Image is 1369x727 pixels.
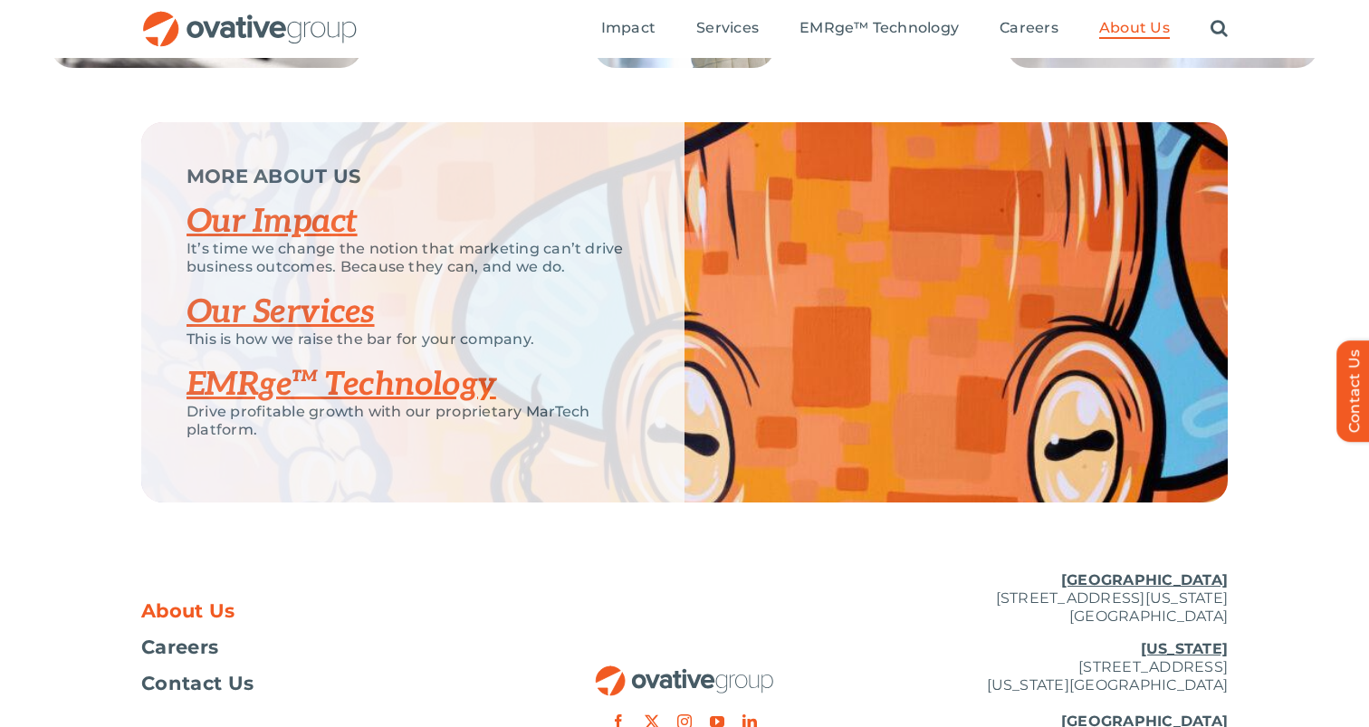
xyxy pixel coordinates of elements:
a: EMRge™ Technology [799,19,959,39]
span: About Us [141,602,235,620]
p: It’s time we change the notion that marketing can’t drive business outcomes. Because they can, an... [187,240,639,276]
u: [GEOGRAPHIC_DATA] [1061,571,1228,588]
a: Search [1211,19,1228,39]
a: About Us [1099,19,1170,39]
p: Drive profitable growth with our proprietary MarTech platform. [187,403,639,439]
span: Careers [141,638,218,656]
p: This is how we raise the bar for your company. [187,330,639,349]
p: [STREET_ADDRESS][US_STATE] [GEOGRAPHIC_DATA] [866,571,1228,626]
a: Careers [1000,19,1058,39]
u: [US_STATE] [1141,640,1228,657]
a: Impact [601,19,656,39]
span: Contact Us [141,674,254,693]
a: Our Impact [187,202,358,242]
a: Our Services [187,292,375,332]
a: About Us [141,602,503,620]
span: Careers [1000,19,1058,37]
a: Services [696,19,759,39]
a: OG_Full_horizontal_RGB [141,9,359,26]
span: About Us [1099,19,1170,37]
p: MORE ABOUT US [187,167,639,186]
span: EMRge™ Technology [799,19,959,37]
span: Impact [601,19,656,37]
nav: Footer Menu [141,602,503,693]
a: Careers [141,638,503,656]
span: Services [696,19,759,37]
a: Contact Us [141,674,503,693]
a: OG_Full_horizontal_RGB [594,664,775,681]
a: EMRge™ Technology [187,365,496,405]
